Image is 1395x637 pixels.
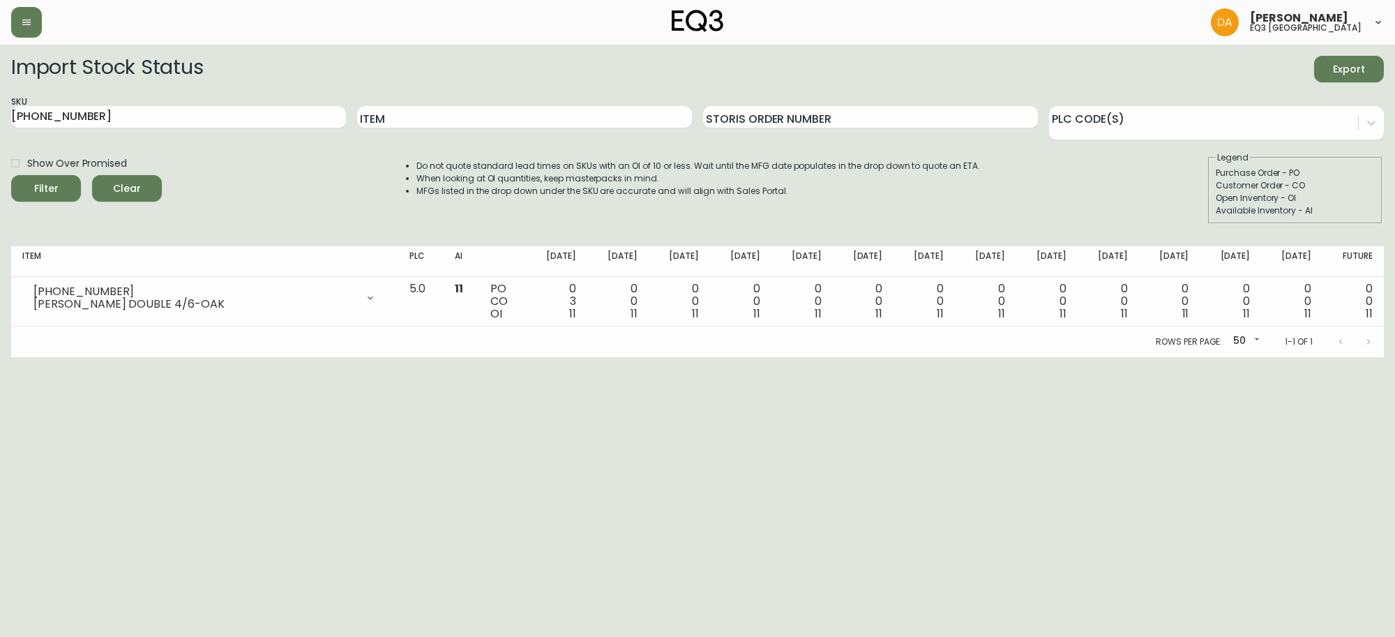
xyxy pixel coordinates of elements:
div: 50 [1228,330,1262,353]
span: Export [1325,61,1373,78]
button: Filter [11,175,81,202]
div: 0 0 [598,283,638,320]
th: [DATE] [1261,246,1322,277]
div: 0 0 [660,283,699,320]
span: Clear [103,180,151,197]
button: Export [1314,56,1384,82]
div: Open Inventory - OI [1216,192,1375,204]
legend: Legend [1216,151,1250,164]
span: Show Over Promised [27,156,127,171]
div: Purchase Order - PO [1216,167,1375,179]
span: 11 [1182,306,1189,322]
span: 11 [875,306,882,322]
span: 11 [631,306,638,322]
th: [DATE] [955,246,1016,277]
th: PLC [398,246,443,277]
div: 0 0 [1334,283,1373,320]
span: 11 [1060,306,1066,322]
th: Future [1322,246,1384,277]
span: 11 [937,306,944,322]
div: PO CO [490,283,515,320]
span: 11 [692,306,699,322]
div: [PHONE_NUMBER] [33,285,356,298]
th: [DATE] [832,246,893,277]
th: [DATE] [649,246,710,277]
span: 11 [455,280,463,297]
div: 0 0 [783,283,822,320]
div: 0 0 [1027,283,1066,320]
li: MFGs listed in the drop down under the SKU are accurate and will align with Sales Portal. [416,185,980,197]
button: Clear [92,175,162,202]
span: OI [490,306,502,322]
p: 1-1 of 1 [1285,336,1313,348]
th: [DATE] [1200,246,1261,277]
th: [DATE] [710,246,771,277]
span: 11 [1243,306,1250,322]
span: 11 [815,306,822,322]
h5: eq3 [GEOGRAPHIC_DATA] [1250,24,1362,32]
span: 11 [1304,306,1311,322]
span: 11 [1366,306,1373,322]
span: 11 [998,306,1005,322]
th: [DATE] [1016,246,1078,277]
div: 0 3 [537,283,576,320]
div: [PHONE_NUMBER][PERSON_NAME] DOUBLE 4/6-OAK [22,283,387,313]
div: 0 0 [966,283,1005,320]
div: Customer Order - CO [1216,179,1375,192]
th: Item [11,246,398,277]
div: 0 0 [1272,283,1311,320]
img: logo [672,10,723,32]
img: dd1a7e8db21a0ac8adbf82b84ca05374 [1211,8,1239,36]
div: Available Inventory - AI [1216,204,1375,217]
td: 5.0 [398,277,443,327]
h2: Import Stock Status [11,56,203,82]
div: 0 0 [721,283,760,320]
div: 0 0 [1211,283,1250,320]
span: 11 [1121,306,1128,322]
li: When looking at OI quantities, keep masterpacks in mind. [416,172,980,185]
span: 11 [753,306,760,322]
th: [DATE] [1078,246,1139,277]
div: [PERSON_NAME] DOUBLE 4/6-OAK [33,298,356,310]
div: Filter [34,180,59,197]
span: 11 [569,306,576,322]
th: [DATE] [526,246,587,277]
div: 0 0 [1150,283,1189,320]
div: 0 0 [905,283,944,320]
div: 0 0 [843,283,882,320]
span: [PERSON_NAME] [1250,13,1348,24]
th: [DATE] [1139,246,1200,277]
p: Rows per page: [1156,336,1222,348]
li: Do not quote standard lead times on SKUs with an OI of 10 or less. Wait until the MFG date popula... [416,160,980,172]
th: [DATE] [893,246,955,277]
th: AI [444,246,480,277]
th: [DATE] [771,246,833,277]
th: [DATE] [587,246,649,277]
div: 0 0 [1089,283,1128,320]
